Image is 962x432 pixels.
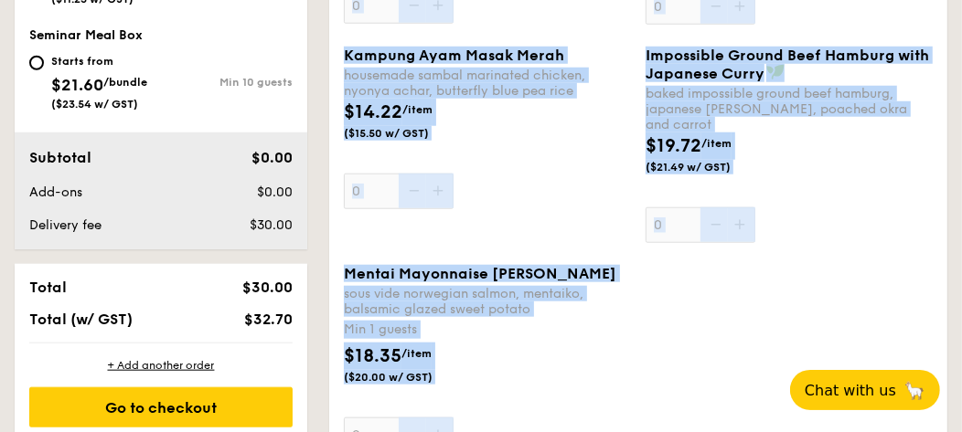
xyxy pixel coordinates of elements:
[766,64,785,80] img: icon-vegan.f8ff3823.svg
[903,380,925,401] span: 🦙
[701,137,732,150] span: /item
[344,286,631,317] div: sous vide norwegian salmon, mentaiko, balsamic glazed sweet potato
[344,68,631,99] div: housemade sambal marinated chicken, nyonya achar, butterfly blue pea rice
[51,54,147,68] div: Starts from
[646,160,752,174] span: ($21.49 w/ GST)
[344,345,401,367] span: $18.35
[103,76,147,89] span: /bundle
[161,76,293,89] div: Min 10 guests
[29,387,293,427] div: Go to checkout
[51,75,103,95] span: $21.60
[344,101,402,123] span: $14.22
[344,265,616,282] span: Mentai Mayonnaise [PERSON_NAME]
[257,184,293,200] span: $0.00
[344,370,450,385] span: ($20.00 w/ GST)
[805,382,896,399] span: Chat with us
[646,135,701,157] span: $19.72
[29,311,133,328] span: Total (w/ GST)
[29,27,143,43] span: Seminar Meal Box
[29,149,91,166] span: Subtotal
[244,311,293,328] span: $32.70
[401,347,432,360] span: /item
[790,370,940,410] button: Chat with us🦙
[646,47,929,82] span: Impossible Ground Beef Hamburg with Japanese Curry
[242,279,293,296] span: $30.00
[29,56,44,70] input: Starts from$21.60/bundle($23.54 w/ GST)Min 10 guests
[402,103,433,116] span: /item
[29,279,67,296] span: Total
[51,98,138,111] span: ($23.54 w/ GST)
[646,86,933,132] div: baked impossible ground beef hamburg, japanese [PERSON_NAME], poached okra and carrot
[29,184,82,200] span: Add-ons
[344,126,450,141] span: ($15.50 w/ GST)
[29,217,102,233] span: Delivery fee
[29,358,293,373] div: + Add another order
[344,47,564,64] span: Kampung Ayam Masak Merah
[344,321,631,339] div: Min 1 guests
[250,217,293,233] span: $30.00
[251,149,293,166] span: $0.00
